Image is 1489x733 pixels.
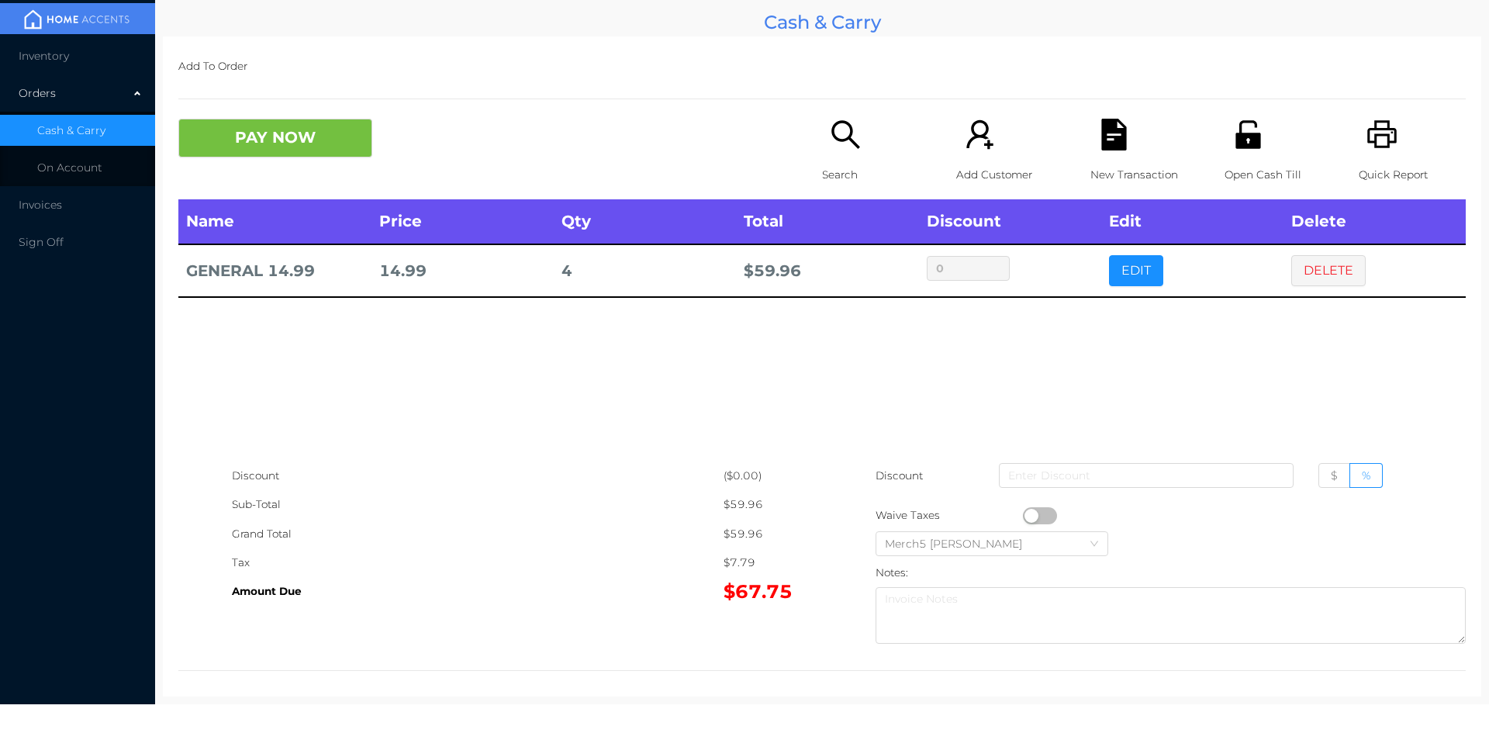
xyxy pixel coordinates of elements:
[724,490,822,519] div: $59.96
[964,119,996,150] i: icon: user-add
[19,198,62,212] span: Invoices
[736,199,918,244] th: Total
[1362,468,1370,482] span: %
[178,52,1466,81] p: Add To Order
[724,548,822,577] div: $7.79
[876,462,924,490] p: Discount
[1359,161,1466,189] p: Quick Report
[371,199,554,244] th: Price
[1109,255,1163,286] button: EDIT
[232,520,724,548] div: Grand Total
[371,244,554,297] td: 14.99
[1098,119,1130,150] i: icon: file-text
[1232,119,1264,150] i: icon: unlock
[232,490,724,519] div: Sub-Total
[724,462,822,490] div: ($0.00)
[232,577,724,606] div: Amount Due
[561,257,728,285] div: 4
[830,119,862,150] i: icon: search
[37,161,102,175] span: On Account
[178,244,371,297] td: GENERAL 14.99
[232,548,724,577] div: Tax
[1291,255,1366,286] button: DELETE
[724,577,822,606] div: $67.75
[19,49,69,63] span: Inventory
[37,123,105,137] span: Cash & Carry
[919,199,1101,244] th: Discount
[1366,119,1398,150] i: icon: printer
[232,462,724,490] div: Discount
[1090,161,1197,189] p: New Transaction
[178,119,372,157] button: PAY NOW
[876,501,1023,530] div: Waive Taxes
[724,520,822,548] div: $59.96
[1090,539,1099,550] i: icon: down
[1101,199,1283,244] th: Edit
[876,566,908,579] label: Notes:
[1283,199,1466,244] th: Delete
[19,235,64,249] span: Sign Off
[163,8,1481,36] div: Cash & Carry
[19,8,135,31] img: mainBanner
[1331,468,1338,482] span: $
[178,199,371,244] th: Name
[736,244,918,297] td: $ 59.96
[956,161,1063,189] p: Add Customer
[554,199,736,244] th: Qty
[999,463,1294,488] input: Enter Discount
[822,161,929,189] p: Search
[885,532,1038,555] div: Merch5 Lawrence
[1225,161,1332,189] p: Open Cash Till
